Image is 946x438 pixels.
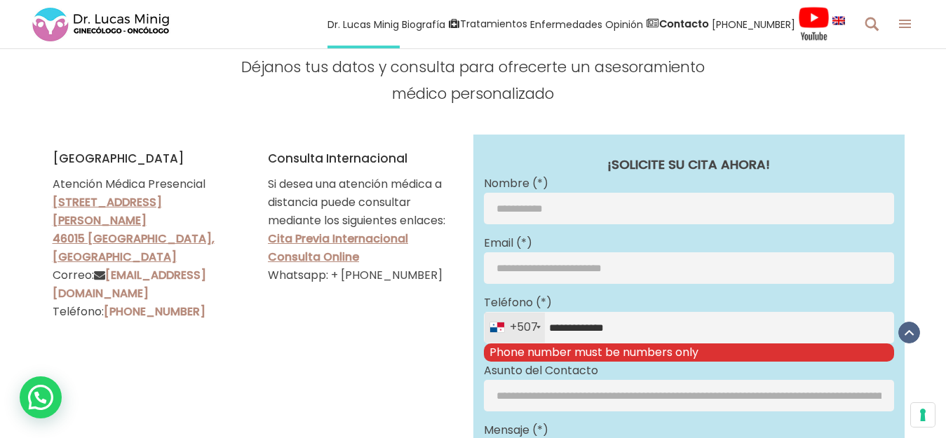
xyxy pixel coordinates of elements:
p: Si desea una atención médica a distancia puede consultar mediante los siguientes enlaces: Whatsap... [268,175,463,285]
span: Enfermedades [530,16,602,32]
a: [PHONE_NUMBER] [104,303,205,320]
span: [PHONE_NUMBER] [712,16,795,32]
h5: [GEOGRAPHIC_DATA] [53,149,248,168]
p: Nombre (*) [484,174,894,193]
strong: ¡SOLICITE SU CITA AHORA! [607,156,770,173]
span: Biografía [402,16,445,32]
a: Cita Previa Internacional [268,231,408,247]
a: Consulta Online [268,249,359,265]
span: Phone number must be numbers only [484,343,894,362]
a: [STREET_ADDRESS][PERSON_NAME] [53,194,162,228]
h4: Déjanos tus datos y consulta para ofrecerte un asesoramiento médico personalizado [221,54,726,107]
a: [EMAIL_ADDRESS][DOMAIN_NAME] [53,267,206,301]
p: Asunto del Contacto [484,362,894,380]
span: Dr. Lucas Minig [327,16,399,32]
p: Email (*) [484,234,894,252]
p: Teléfono (*) [484,294,894,312]
span: Tratamientos [460,16,527,32]
img: language english [832,16,845,25]
div: +507 [490,313,545,343]
div: Panama (Panamá): +507 [485,313,545,343]
span: Opinión [605,16,643,32]
span: Teléfono: [53,267,206,320]
button: Sus preferencias de consentimiento para tecnologías de seguimiento [911,403,935,427]
h5: Consulta Internacional [268,149,463,168]
a: 46015 [GEOGRAPHIC_DATA], [GEOGRAPHIC_DATA] [53,231,215,265]
img: Videos Youtube Ginecología [798,6,830,41]
p: Atención Médica Presencial Correo: [53,175,248,321]
strong: Contacto [659,17,709,31]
